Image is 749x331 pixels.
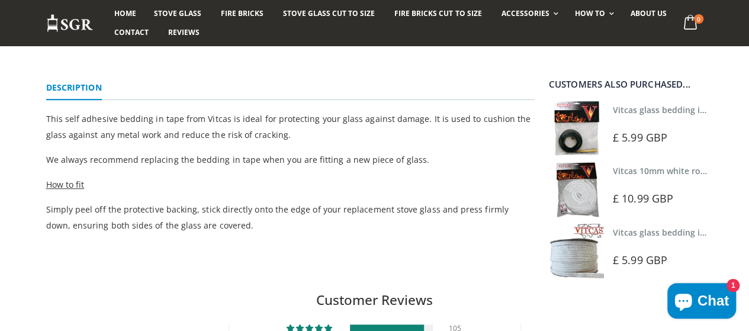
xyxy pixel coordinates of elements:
[168,27,200,37] span: Reviews
[114,8,136,18] span: Home
[46,76,102,100] a: Description
[105,4,145,23] a: Home
[549,101,604,156] img: Vitcas stove glass bedding in tape
[613,191,673,205] span: £ 10.99 GBP
[283,8,375,18] span: Stove Glass Cut To Size
[145,4,210,23] a: Stove Glass
[549,80,712,89] div: Customers also purchased...
[46,152,535,168] p: We always recommend replacing the bedding in tape when you are fitting a new piece of glass.
[566,4,620,23] a: How To
[212,4,272,23] a: Fire Bricks
[9,291,740,310] h2: Customer Reviews
[394,8,481,18] span: Fire Bricks Cut To Size
[631,8,667,18] span: About us
[46,14,94,33] img: Stove Glass Replacement
[105,23,157,42] a: Contact
[613,253,667,267] span: £ 5.99 GBP
[613,130,667,144] span: £ 5.99 GBP
[114,27,149,37] span: Contact
[492,4,564,23] a: Accessories
[549,223,604,278] img: Vitcas stove glass bedding in tape
[679,12,703,35] a: 0
[154,8,201,18] span: Stove Glass
[694,14,703,24] span: 0
[501,8,549,18] span: Accessories
[159,23,208,42] a: Reviews
[46,179,85,190] span: How to fit
[46,111,535,143] p: This self adhesive bedding in tape from Vitcas is ideal for protecting your glass against damage....
[221,8,263,18] span: Fire Bricks
[622,4,676,23] a: About us
[575,8,605,18] span: How To
[274,4,384,23] a: Stove Glass Cut To Size
[385,4,490,23] a: Fire Bricks Cut To Size
[664,283,740,322] inbox-online-store-chat: Shopify online store chat
[549,162,604,217] img: Vitcas white rope, glue and gloves kit 10mm
[46,201,535,233] p: Simply peel off the protective backing, stick directly onto the edge of your replacement stove gl...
